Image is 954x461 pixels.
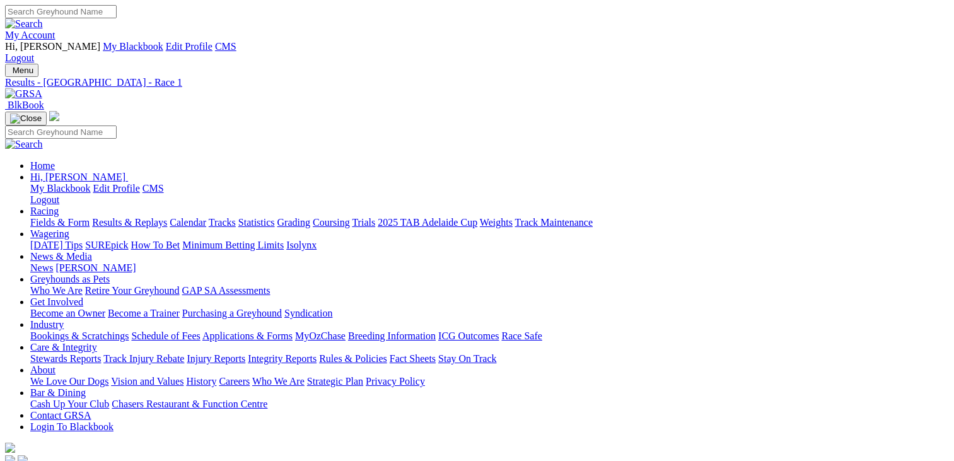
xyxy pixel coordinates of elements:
img: Search [5,18,43,30]
a: CMS [143,183,164,194]
a: Logout [5,52,34,63]
span: Hi, [PERSON_NAME] [30,172,125,182]
a: Who We Are [252,376,305,387]
a: Statistics [238,217,275,228]
img: GRSA [5,88,42,100]
a: Breeding Information [348,330,436,341]
a: Racing [30,206,59,216]
a: Integrity Reports [248,353,317,364]
a: Fields & Form [30,217,90,228]
a: Grading [277,217,310,228]
div: Racing [30,217,949,228]
a: Home [30,160,55,171]
a: Purchasing a Greyhound [182,308,282,318]
a: Fact Sheets [390,353,436,364]
button: Toggle navigation [5,64,38,77]
a: Rules & Policies [319,353,387,364]
a: [DATE] Tips [30,240,83,250]
a: CMS [215,41,236,52]
input: Search [5,125,117,139]
a: My Blackbook [103,41,163,52]
a: Edit Profile [93,183,140,194]
a: [PERSON_NAME] [55,262,136,273]
img: logo-grsa-white.png [49,111,59,121]
input: Search [5,5,117,18]
div: Industry [30,330,949,342]
a: My Blackbook [30,183,91,194]
a: How To Bet [131,240,180,250]
button: Toggle navigation [5,112,47,125]
a: News [30,262,53,273]
a: Track Injury Rebate [103,353,184,364]
a: My Account [5,30,55,40]
a: ICG Outcomes [438,330,499,341]
a: MyOzChase [295,330,346,341]
a: Become an Owner [30,308,105,318]
div: Hi, [PERSON_NAME] [30,183,949,206]
div: Care & Integrity [30,353,949,365]
a: Syndication [284,308,332,318]
div: Wagering [30,240,949,251]
div: Greyhounds as Pets [30,285,949,296]
a: Race Safe [501,330,542,341]
a: Who We Are [30,285,83,296]
img: logo-grsa-white.png [5,443,15,453]
div: Bar & Dining [30,399,949,410]
a: Retire Your Greyhound [85,285,180,296]
a: Weights [480,217,513,228]
a: Care & Integrity [30,342,97,353]
a: Greyhounds as Pets [30,274,110,284]
img: Search [5,139,43,150]
div: My Account [5,41,949,64]
a: Stay On Track [438,353,496,364]
a: Get Involved [30,296,83,307]
a: We Love Our Dogs [30,376,108,387]
a: Edit Profile [166,41,212,52]
a: News & Media [30,251,92,262]
a: Trials [352,217,375,228]
a: Industry [30,319,64,330]
div: About [30,376,949,387]
a: Bookings & Scratchings [30,330,129,341]
a: Calendar [170,217,206,228]
a: Wagering [30,228,69,239]
a: Become a Trainer [108,308,180,318]
a: Login To Blackbook [30,421,113,432]
a: Chasers Restaurant & Function Centre [112,399,267,409]
a: Tracks [209,217,236,228]
a: Privacy Policy [366,376,425,387]
a: 2025 TAB Adelaide Cup [378,217,477,228]
span: Menu [13,66,33,75]
a: SUREpick [85,240,128,250]
a: Logout [30,194,59,205]
a: Stewards Reports [30,353,101,364]
a: Injury Reports [187,353,245,364]
span: Hi, [PERSON_NAME] [5,41,100,52]
a: Cash Up Your Club [30,399,109,409]
a: Results & Replays [92,217,167,228]
a: Careers [219,376,250,387]
a: Contact GRSA [30,410,91,421]
a: Track Maintenance [515,217,593,228]
a: BlkBook [5,100,44,110]
a: Isolynx [286,240,317,250]
a: Coursing [313,217,350,228]
a: About [30,365,55,375]
a: GAP SA Assessments [182,285,270,296]
a: History [186,376,216,387]
div: Get Involved [30,308,949,319]
a: Strategic Plan [307,376,363,387]
a: Minimum Betting Limits [182,240,284,250]
img: Close [10,114,42,124]
a: Vision and Values [111,376,183,387]
a: Results - [GEOGRAPHIC_DATA] - Race 1 [5,77,949,88]
a: Bar & Dining [30,387,86,398]
div: News & Media [30,262,949,274]
a: Hi, [PERSON_NAME] [30,172,128,182]
span: BlkBook [8,100,44,110]
a: Schedule of Fees [131,330,200,341]
a: Applications & Forms [202,330,293,341]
